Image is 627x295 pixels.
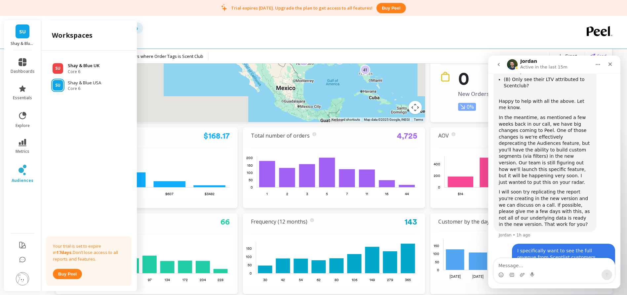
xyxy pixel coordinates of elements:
[458,103,476,111] p: 0%
[57,249,73,255] strong: 17 days.
[68,63,99,69] p: Shay & Blue UK
[590,53,607,59] button: Send
[363,67,368,73] p: 41
[113,214,124,225] button: Send a message…
[405,217,417,227] a: 143
[68,69,99,74] span: Core 6
[11,133,103,172] div: I will soon try replicating the report you're creating in the new version and we can discuss on a...
[251,218,307,225] a: Frequency (12 months)
[11,59,103,130] div: In the meantime, as mentioned a few weeks back in our call, we have big changes coming to Peel. O...
[16,149,29,154] span: metrics
[11,69,35,74] span: dashboards
[409,101,422,114] button: Map camera controls
[31,217,37,222] button: Upload attachment
[458,72,512,85] p: 0
[12,178,33,183] span: audiences
[11,43,103,56] div: Happy to help with all the above. Let me know.
[21,217,26,222] button: Gif picker
[52,31,93,40] h2: workspaces
[53,243,125,263] p: Your trial is set to expire in Don’t lose access to all reports and features.
[16,272,29,285] img: profile picture
[125,53,203,59] span: Orders where Order Tags is Scent Club
[68,80,101,86] p: Shay & Blue USA
[5,188,127,223] div: Paul says…
[397,131,417,141] a: 4,725
[24,188,127,222] div: I specifically want to see the full revenue from Scentlist customers including purchases outside ...
[251,132,310,139] a: Total number of orders
[555,52,580,61] button: Export
[220,217,230,227] a: 66
[204,131,230,141] a: $168.17
[364,118,410,121] span: Map data ©2025 Google, INEGI
[55,66,60,71] span: SU
[231,5,372,11] p: Trial expires [DATE]. Upgrade the plan to get access to all features!
[16,21,103,39] li: (B) Only see their LTV attributed to Scentclub? ​
[16,123,30,128] span: explore
[458,91,512,97] p: New Orders Created
[440,72,450,82] img: icon
[10,217,16,222] button: Emoji picker
[42,217,47,222] button: Start recording
[68,86,101,91] span: Core 6
[11,178,42,182] div: Jordan • 1h ago
[29,192,122,218] div: I specifically want to see the full revenue from Scentlist customers including purchases outside ...
[597,53,607,59] span: Send
[488,56,620,288] iframe: Intercom live chat
[13,95,32,101] span: essentials
[19,28,26,35] span: SU
[55,83,60,88] span: SU
[11,41,35,46] p: Shay & Blue USA
[376,3,406,13] button: Buy peel
[438,218,507,225] a: Customer by the day (week)
[6,203,127,214] textarea: Message…
[414,118,423,121] a: Terms (opens in new tab)
[53,269,82,279] button: Buy peel
[332,117,360,122] button: Keyboard shortcuts
[438,132,449,139] a: AOV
